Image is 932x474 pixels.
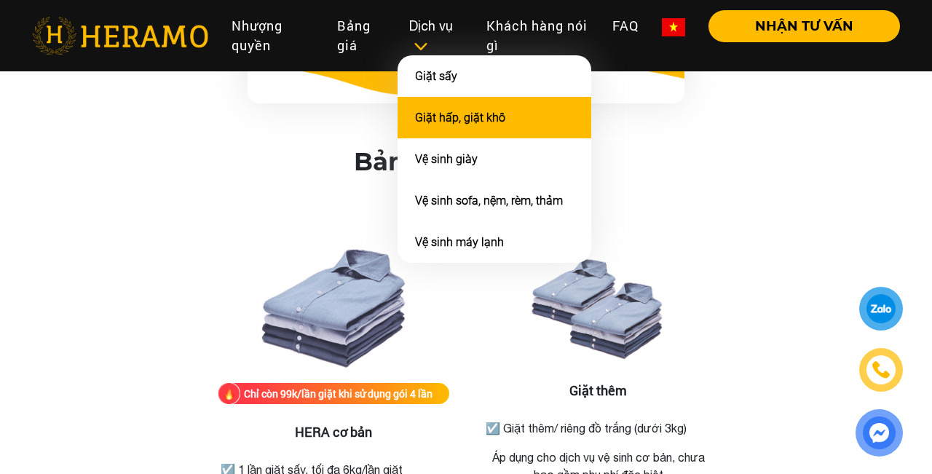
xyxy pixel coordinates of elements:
a: Vệ sinh sofa, nệm, rèm, thảm [415,194,563,208]
a: Giặt hấp, giặt khô [415,111,505,125]
img: heramo-logo.png [32,17,208,55]
div: Chỉ còn 99k/lần giặt khi sử dụng gói 4 lần [244,386,433,401]
a: Bảng giá [325,10,398,61]
a: FAQ [601,10,650,42]
a: Khách hàng nói gì [475,10,601,61]
button: NHẬN TƯ VẤN [708,10,900,42]
h3: Giặt thêm [483,383,714,399]
img: fire.png [218,382,240,405]
img: vn-flag.png [662,18,685,36]
a: NHẬN TƯ VẤN [697,20,900,33]
a: phone-icon [860,349,903,392]
div: Dịch vụ [409,16,463,55]
a: Vệ sinh máy lạnh [415,235,504,249]
a: Vệ sinh giày [415,152,478,166]
img: phone-icon [871,360,892,380]
p: ☑️ Giặt thêm/ riêng đồ trắng (dưới 3kg) [486,419,711,437]
h3: HERA cơ bản [218,424,449,441]
a: Nhượng quyền [220,10,325,61]
a: Giặt sấy [415,69,457,83]
h2: Bảng giá giặt sấy [354,147,579,177]
img: HERA cơ bản [261,237,406,383]
img: Giặt thêm [526,237,671,383]
img: subToggleIcon [413,39,428,54]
